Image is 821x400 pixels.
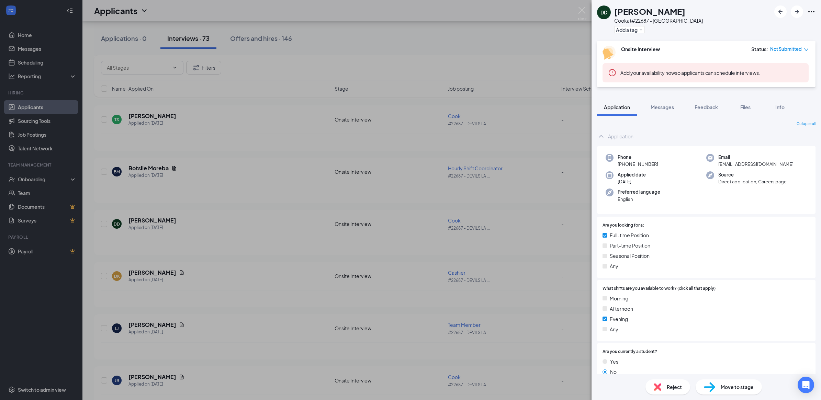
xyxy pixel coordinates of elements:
span: Are you looking for a: [603,222,644,229]
span: [EMAIL_ADDRESS][DOMAIN_NAME] [718,161,794,168]
span: Application [604,104,630,110]
span: Any [610,262,618,270]
span: What shifts are you available to work? (click all that apply) [603,285,716,292]
span: Applied date [618,171,646,178]
button: Add your availability now [620,69,675,76]
span: so applicants can schedule interviews. [620,70,760,76]
svg: ArrowLeftNew [776,8,785,16]
span: No [610,368,617,376]
h1: [PERSON_NAME] [614,5,685,17]
svg: Plus [639,28,643,32]
span: [PHONE_NUMBER] [618,161,658,168]
span: down [804,47,809,52]
span: Reject [667,383,682,391]
div: DD [600,9,607,16]
svg: ChevronUp [597,132,605,140]
span: Part-time Position [610,242,650,249]
b: Onsite Interview [621,46,660,52]
button: ArrowRight [791,5,803,18]
span: Are you currently a student? [603,348,657,355]
span: Feedback [695,104,718,110]
div: Status : [751,46,768,53]
span: [DATE] [618,178,646,185]
span: Files [740,104,751,110]
svg: ArrowRight [793,8,801,16]
span: Collapse all [797,121,816,127]
div: Open Intercom Messenger [798,377,814,393]
span: Not Submitted [770,46,802,53]
span: Move to stage [721,383,754,391]
span: Yes [610,358,618,365]
span: Any [610,325,618,333]
button: PlusAdd a tag [614,26,645,33]
span: English [618,196,660,203]
span: Email [718,154,794,161]
svg: Error [608,69,616,77]
span: Phone [618,154,658,161]
span: Morning [610,295,628,302]
span: Seasonal Position [610,252,650,260]
span: Evening [610,315,628,323]
span: Messages [651,104,674,110]
span: Afternoon [610,305,633,312]
div: Cook at #22687 - [GEOGRAPHIC_DATA] [614,17,703,24]
span: Preferred language [618,188,660,195]
span: Source [718,171,787,178]
span: Info [775,104,785,110]
span: Full-time Position [610,231,649,239]
span: Direct application, Careers page [718,178,787,185]
svg: Ellipses [807,8,816,16]
button: ArrowLeftNew [774,5,787,18]
div: Application [608,133,633,140]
